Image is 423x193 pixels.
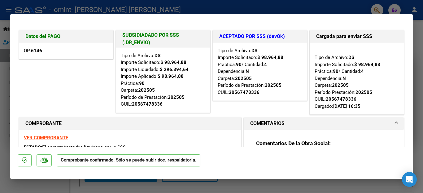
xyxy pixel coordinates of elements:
strong: 90 [236,62,242,67]
strong: N [246,69,249,74]
strong: 202505 [355,90,372,95]
strong: $ 98.964,88 [354,62,380,67]
strong: DS [251,48,257,53]
strong: 4 [264,62,267,67]
strong: DS [348,55,354,60]
h1: COMENTARIOS [250,120,285,127]
div: 20567478336 [229,89,259,96]
div: 20567478336 [326,96,356,103]
strong: N [342,76,346,81]
strong: Comentarios De la Obra Social: [256,140,331,146]
div: Tipo de Archivo: Importe Solicitado: Práctica: / Cantidad: Dependencia: Carpeta: Período de Prest... [218,47,302,96]
span: OP: [24,48,42,53]
strong: 90 [333,69,338,74]
strong: 202505 [265,82,281,88]
strong: $ 98.964,88 [257,55,283,60]
strong: 90 [139,81,145,86]
strong: 202505 [168,94,185,100]
div: Tipo de Archivo: Importe Solicitado: Práctica: / Cantidad: Dependencia: Carpeta: Período Prestaci... [315,47,399,110]
strong: 202505 [235,76,252,81]
a: VER COMPROBANTE [24,135,68,141]
span: El comprobante fue liquidado por la SSS. [42,145,127,150]
strong: 202505 [332,82,349,88]
strong: 4 [361,69,364,74]
strong: DS [155,53,160,58]
h1: ACEPTADO POR SSS (devOk) [219,33,301,40]
strong: 202505 [138,87,155,93]
div: Open Intercom Messenger [402,172,417,187]
strong: [DATE] 16:35 [333,103,360,109]
strong: $ 98.964,88 [160,60,186,65]
strong: $ 98.964,88 [158,73,184,79]
strong: $ 296.894,64 [160,67,189,72]
h1: Cargada para enviar SSS [316,33,398,40]
h1: Datos del PAGO [25,33,107,40]
span: ESTADO: [24,145,42,150]
h1: SUBSIDIADADO POR SSS (.DR_ENVIO) [122,31,204,46]
mat-expansion-panel-header: COMENTARIOS [244,117,404,130]
div: 20567478336 [132,101,163,108]
div: Tipo de Archivo: Importe Solicitado: Importe Liquidado: Importe Aplicado: Práctica: Carpeta: Perí... [121,52,205,108]
strong: COMPROBANTE [25,120,62,126]
p: Comprobante confirmado. Sólo se puede subir doc. respaldatoria. [57,154,200,166]
strong: 6146 [31,48,42,53]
